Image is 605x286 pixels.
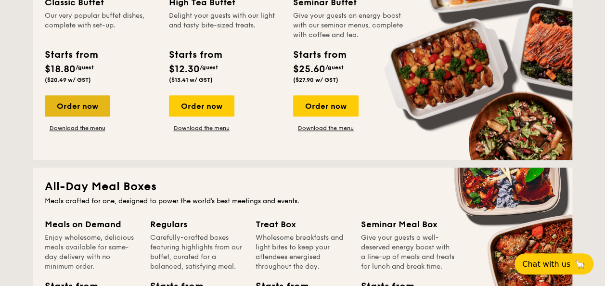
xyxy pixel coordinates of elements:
[169,48,221,62] div: Starts from
[45,196,561,206] div: Meals crafted for one, designed to power the world's best meetings and events.
[293,48,346,62] div: Starts from
[574,259,586,270] span: 🦙
[169,124,234,132] a: Download the menu
[150,233,244,272] div: Carefully-crafted boxes featuring highlights from our buffet, curated for a balanced, satisfying ...
[293,77,338,83] span: ($27.90 w/ GST)
[256,218,349,231] div: Treat Box
[522,260,570,269] span: Chat with us
[169,77,213,83] span: ($13.41 w/ GST)
[293,64,325,75] span: $25.60
[45,48,97,62] div: Starts from
[293,11,406,40] div: Give your guests an energy boost with our seminar menus, complete with coffee and tea.
[45,11,157,40] div: Our very popular buffet dishes, complete with set-up.
[45,179,561,195] h2: All-Day Meal Boxes
[169,64,200,75] span: $12.30
[45,218,139,231] div: Meals on Demand
[150,218,244,231] div: Regulars
[45,77,91,83] span: ($20.49 w/ GST)
[293,124,359,132] a: Download the menu
[169,11,282,40] div: Delight your guests with our light and tasty bite-sized treats.
[293,95,359,117] div: Order now
[45,233,139,272] div: Enjoy wholesome, delicious meals available for same-day delivery with no minimum order.
[325,64,344,71] span: /guest
[200,64,218,71] span: /guest
[361,218,455,231] div: Seminar Meal Box
[45,124,110,132] a: Download the menu
[45,64,76,75] span: $18.80
[515,253,593,274] button: Chat with us🦙
[76,64,94,71] span: /guest
[169,95,234,117] div: Order now
[361,233,455,272] div: Give your guests a well-deserved energy boost with a line-up of meals and treats for lunch and br...
[256,233,349,272] div: Wholesome breakfasts and light bites to keep your attendees energised throughout the day.
[45,95,110,117] div: Order now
